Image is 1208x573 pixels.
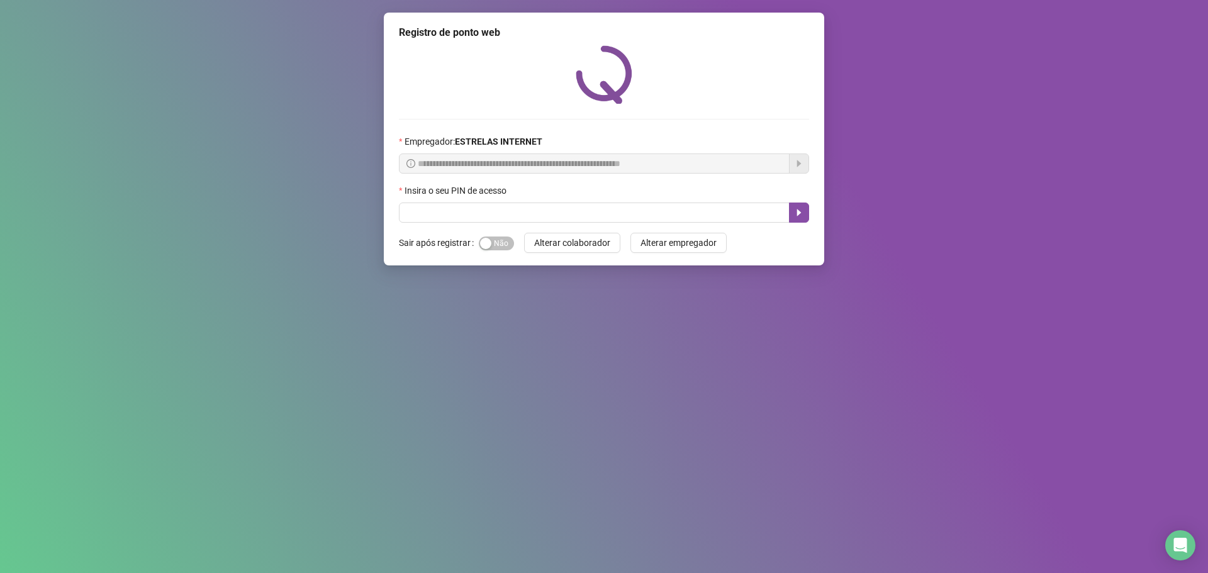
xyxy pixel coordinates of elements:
[399,25,809,40] div: Registro de ponto web
[1165,530,1195,560] div: Open Intercom Messenger
[399,233,479,253] label: Sair após registrar
[405,135,542,148] span: Empregador :
[406,159,415,168] span: info-circle
[794,208,804,218] span: caret-right
[399,184,515,197] label: Insira o seu PIN de acesso
[524,233,620,253] button: Alterar colaborador
[455,136,542,147] strong: ESTRELAS INTERNET
[534,236,610,250] span: Alterar colaborador
[630,233,727,253] button: Alterar empregador
[576,45,632,104] img: QRPoint
[640,236,717,250] span: Alterar empregador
